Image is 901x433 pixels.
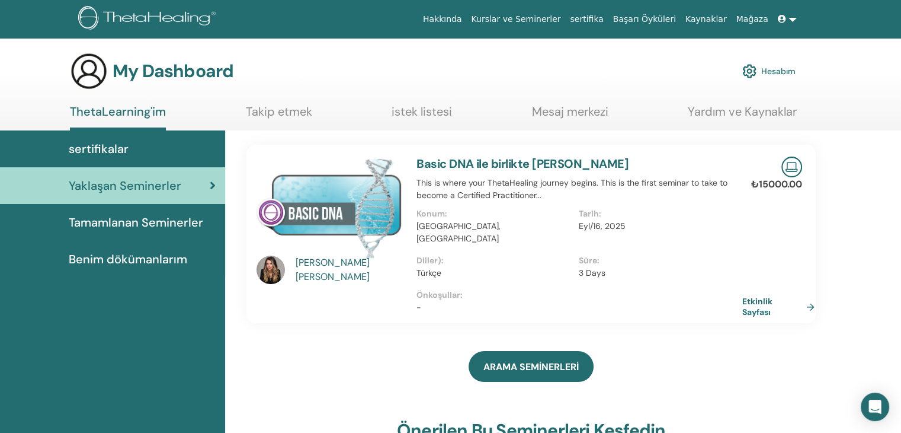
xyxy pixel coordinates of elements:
a: Hesabım [742,58,796,84]
a: Kurslar ve Seminerler [466,8,565,30]
h3: My Dashboard [113,61,233,82]
a: istek listesi [392,104,452,128]
span: Benim dökümanlarım [69,250,187,268]
span: sertifikalar [69,140,129,158]
a: sertifika [565,8,608,30]
a: Hakkında [418,8,467,30]
a: Mağaza [731,8,772,30]
p: Türkçe [416,267,571,279]
a: Mesaj merkezi [532,104,608,128]
p: Diller) : [416,254,571,267]
p: Eyl/16, 2025 [579,220,733,233]
p: Süre : [579,254,733,267]
img: generic-user-icon.jpg [70,52,108,90]
p: Tarih : [579,208,733,220]
a: Basic DNA ile birlikte [PERSON_NAME] [416,156,629,171]
span: Yaklaşan Seminerler [69,177,181,195]
p: Önkoşullar : [416,289,740,301]
a: Kaynaklar [681,8,732,30]
img: cog.svg [742,61,756,81]
a: ThetaLearning'im [70,104,166,130]
img: logo.png [78,6,220,33]
img: default.jpg [256,256,285,284]
p: This is where your ThetaHealing journey begins. This is the first seminar to take to become a Cer... [416,177,740,202]
a: Yardım ve Kaynaklar [688,104,797,128]
a: Başarı Öyküleri [608,8,681,30]
p: ₺15000.00 [751,177,802,192]
a: [PERSON_NAME] [PERSON_NAME] [296,256,405,284]
a: Takip etmek [246,104,312,128]
img: Live Online Seminar [781,157,802,177]
span: Tamamlanan Seminerler [69,214,203,231]
div: Open Intercom Messenger [861,393,889,421]
p: Konum : [416,208,571,220]
a: ARAMA SEMİNERLERİ [469,351,594,382]
p: - [416,301,740,314]
a: Etkinlik Sayfası [742,296,819,317]
p: 3 Days [579,267,733,279]
span: ARAMA SEMİNERLERİ [483,361,579,373]
p: [GEOGRAPHIC_DATA], [GEOGRAPHIC_DATA] [416,220,571,245]
img: Basic DNA [256,157,402,259]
